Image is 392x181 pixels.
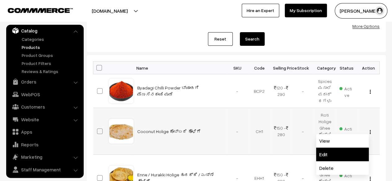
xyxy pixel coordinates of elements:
[20,36,81,42] a: Categories
[316,134,369,148] a: View
[8,114,81,125] a: Website
[339,124,354,139] span: Active
[370,177,371,181] img: Menu
[314,108,336,155] td: Roti Holige Ghee ರೊಟ್ಟಿ ಹೋಳಿಗೆ ತುಪ್ಪ
[20,44,81,50] a: Products
[8,164,81,175] a: Staff Management
[316,161,369,175] a: Delete
[285,4,327,17] a: My Subscription
[314,74,336,108] td: Spices ಮಸಾಲೆ ಪದಾರ್ಥಗಳು
[227,108,249,155] td: -
[8,89,81,100] a: WebPOS
[8,126,81,137] a: Apps
[8,76,81,87] a: Orders
[20,52,81,58] a: Product Groups
[208,32,233,46] a: Reset
[242,4,279,17] a: Hire an Expert
[227,62,249,74] th: SKU
[248,62,270,74] th: Code
[316,148,369,161] a: Edit
[270,74,292,108] td: 120 - 290
[370,130,371,134] img: Menu
[292,62,314,74] th: Stock
[336,62,358,74] th: Status
[248,74,270,108] td: BCP2
[8,6,62,14] a: COMMMERCE
[8,101,81,112] a: Customers
[292,108,314,155] td: -
[270,108,292,155] td: 150 - 280
[314,62,336,74] th: Category
[339,84,354,98] span: Active
[240,32,265,46] button: Search
[292,74,314,108] td: -
[358,62,380,74] th: Action
[227,74,249,108] td: -
[352,24,380,29] a: More Options
[134,62,227,74] th: Name
[20,60,81,67] a: Product Filters
[20,68,81,75] a: Reviews & Ratings
[137,85,199,97] a: Byadagi Chilli Powder ಬ್ಯಾಡಗಿ ಮೆಣಸಿನಕಾಯಿ ಪುಡಿ
[70,3,149,19] button: [DOMAIN_NAME]
[8,151,81,162] a: Marketing
[137,129,201,134] a: Coconut Holige ಕೊಬ್ಬರಿ ಹೋಳಿಗೆ
[270,62,292,74] th: Selling Price
[8,139,81,150] a: Reports
[375,6,384,15] img: user
[248,108,270,155] td: CH1
[370,90,371,94] img: Menu
[8,8,73,13] img: COMMMERCE
[335,3,387,19] button: [PERSON_NAME]
[8,25,81,36] a: Catalog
